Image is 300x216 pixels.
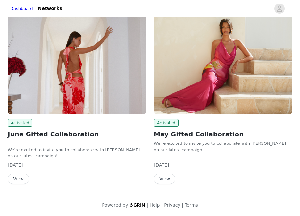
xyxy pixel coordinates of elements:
a: Help [150,203,160,208]
img: Peppermayo USA [8,10,146,114]
a: View [8,177,29,181]
a: Privacy [164,203,180,208]
p: We’re excited to invite you to collaborate with [PERSON_NAME] on our latest campaign! [154,140,292,153]
span: [DATE] [8,162,23,168]
a: View [154,177,175,181]
div: avatar [276,4,282,14]
button: View [154,174,175,184]
span: | [161,203,163,208]
span: | [182,203,183,208]
span: Activated [8,119,32,127]
span: | [147,203,148,208]
img: logo [129,203,146,207]
span: Powered by [102,203,128,208]
button: View [8,174,29,184]
h2: May Gifted Collaboration [154,129,292,139]
span: Activated [154,119,179,127]
a: Dashboard [10,5,33,12]
a: Terms [185,203,198,208]
a: Networks [34,1,66,16]
h2: June Gifted Collaboration [8,129,146,139]
img: Peppermayo USA [154,10,292,114]
span: [DATE] [154,162,169,168]
p: We’re excited to invite you to collaborate with [PERSON_NAME] on our latest campaign! [8,147,146,159]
